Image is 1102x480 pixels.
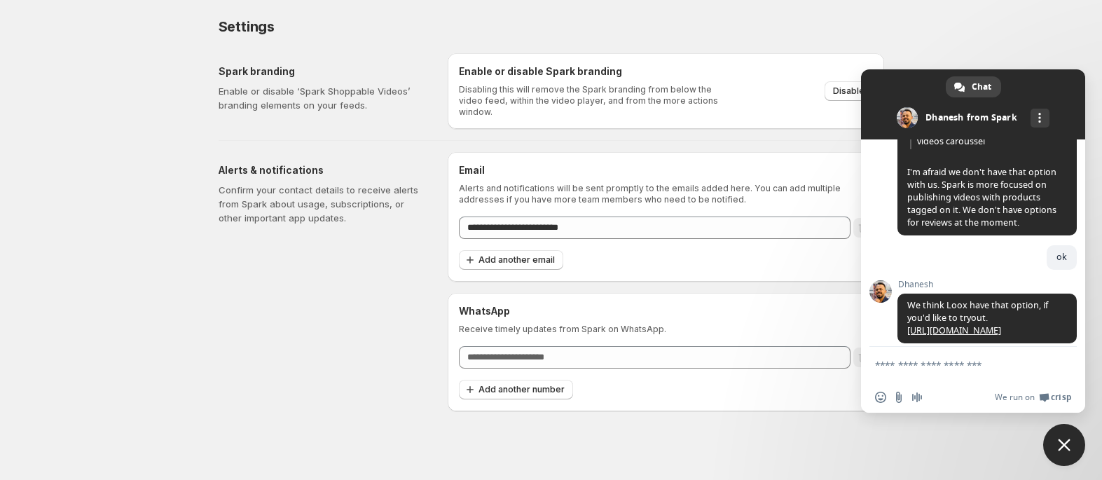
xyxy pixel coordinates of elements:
h5: Spark branding [219,64,425,78]
span: Chat [972,76,991,97]
div: More channels [1031,109,1049,128]
span: Disable [833,85,865,97]
span: Add another number [478,384,565,395]
p: Receive timely updates from Spark on WhatsApp. [459,324,873,335]
span: Insert an emoji [875,392,886,403]
p: Enable or disable ‘Spark Shoppable Videos’ branding elements on your feeds. [219,84,425,112]
span: Settings [219,18,275,35]
a: We run onCrisp [995,392,1071,403]
p: Confirm your contact details to receive alerts from Spark about usage, subscriptions, or other im... [219,183,425,225]
span: I'm afraid we don't have that option with us. Spark is more focused on publishing videos with pro... [907,122,1067,228]
span: ok [1056,251,1067,263]
span: Add another email [478,254,555,266]
span: Audio message [911,392,923,403]
textarea: Compose your message... [875,359,1040,371]
button: Add another email [459,250,563,270]
span: We think Loox have that option, if you'd like to tryout. [907,299,1048,336]
h5: Alerts & notifications [219,163,425,177]
span: Dhanesh [897,280,1077,289]
h6: WhatsApp [459,304,873,318]
button: Add another number [459,380,573,399]
p: Alerts and notifications will be sent promptly to the emails added here. You can add multiple add... [459,183,873,205]
span: Send a file [893,392,904,403]
p: Disabling this will remove the Spark branding from below the video feed, within the video player,... [459,84,727,118]
span: Crisp [1051,392,1071,403]
button: Disable [825,81,873,101]
span: We run on [995,392,1035,403]
a: [URL][DOMAIN_NAME] [907,324,1001,336]
div: Chat [946,76,1001,97]
h6: Email [459,163,873,177]
div: Close chat [1043,424,1085,466]
h6: Enable or disable Spark branding [459,64,727,78]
